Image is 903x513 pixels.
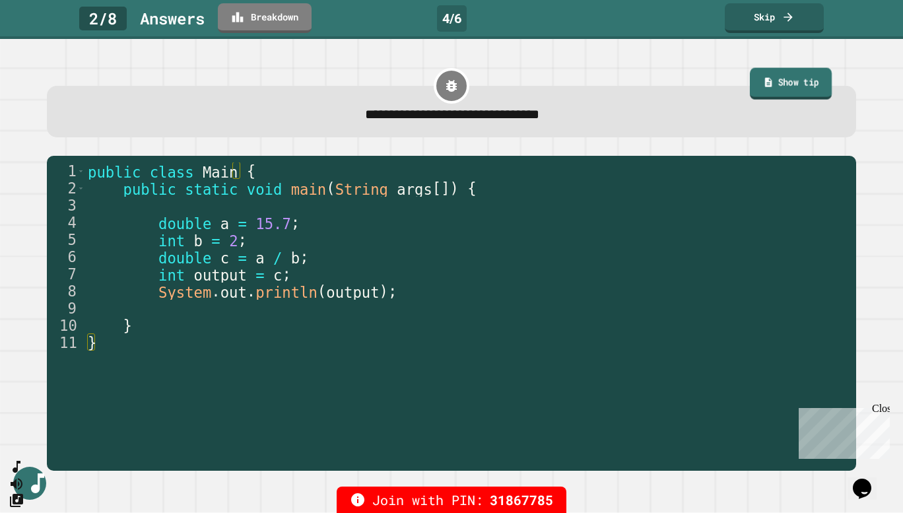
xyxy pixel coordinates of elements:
[47,162,85,180] div: 1
[5,5,91,84] div: Chat with us now!Close
[220,215,229,232] span: a
[47,265,85,283] div: 7
[47,197,85,214] div: 3
[848,460,890,500] iframe: chat widget
[291,180,327,197] span: main
[185,180,238,197] span: static
[140,7,205,30] div: Answer s
[326,283,379,300] span: output
[47,334,85,351] div: 11
[490,490,553,510] span: 31867785
[194,232,203,249] span: b
[47,214,85,231] div: 4
[47,248,85,265] div: 6
[220,249,229,266] span: c
[158,266,185,283] span: int
[47,180,85,197] div: 2
[150,163,194,180] span: class
[9,459,24,475] button: SpeedDial basic example
[79,7,127,30] div: 2 / 8
[88,163,141,180] span: public
[273,249,282,266] span: /
[47,283,85,300] div: 8
[229,232,238,249] span: 2
[9,475,24,492] button: Mute music
[750,68,832,100] a: Show tip
[291,249,300,266] span: b
[158,232,185,249] span: int
[158,249,211,266] span: double
[77,162,84,180] span: Toggle code folding, rows 1 through 11
[158,283,211,300] span: System
[194,266,247,283] span: output
[255,266,264,283] span: =
[220,283,247,300] span: out
[337,487,566,513] div: Join with PIN:
[255,215,291,232] span: 15.7
[9,492,24,508] button: Change Music
[437,5,467,32] div: 4 / 6
[77,180,84,197] span: Toggle code folding, rows 2 through 10
[793,403,890,459] iframe: chat widget
[397,180,432,197] span: args
[211,232,220,249] span: =
[255,283,318,300] span: println
[255,249,264,266] span: a
[203,163,238,180] span: Main
[247,180,283,197] span: void
[725,3,824,33] a: Skip
[218,3,312,33] a: Breakdown
[123,180,176,197] span: public
[335,180,388,197] span: String
[238,249,247,266] span: =
[47,317,85,334] div: 10
[158,215,211,232] span: double
[273,266,282,283] span: c
[47,231,85,248] div: 5
[47,300,85,317] div: 9
[238,215,247,232] span: =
